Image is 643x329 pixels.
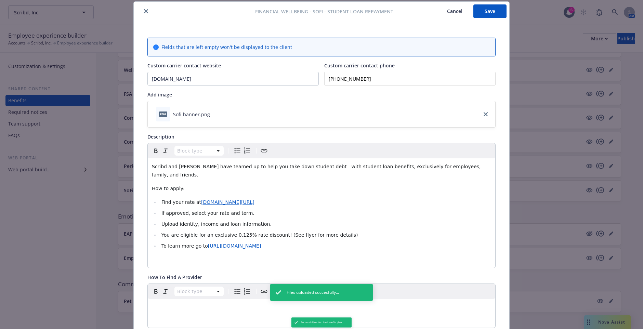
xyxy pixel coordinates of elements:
[147,133,174,140] span: Description
[233,146,242,156] button: Bulleted list
[161,221,272,227] span: Upload identity, income and loan information.
[147,62,221,69] span: Custom carrier contact website
[148,158,495,268] div: editable markdown
[259,146,269,156] button: Create link
[201,199,254,205] a: [DOMAIN_NAME][URL]
[324,62,395,69] span: Custom carrier contact phone
[242,287,252,296] button: Numbered list
[161,243,208,249] span: To learn more go to
[208,243,261,249] a: [URL][DOMAIN_NAME]
[152,186,185,191] span: How to apply:
[161,146,170,156] button: Italic
[151,146,161,156] button: Bold
[173,111,210,118] div: Sofi-banner.png
[147,91,172,98] span: Add image
[147,274,202,280] span: How To Find A Provider
[473,4,507,18] button: Save
[161,287,170,296] button: Italic
[148,72,318,85] input: Add custom carrier contact website
[233,146,252,156] div: toggle group
[324,72,496,85] input: Add custom carrier contact phone
[233,287,252,296] div: toggle group
[161,43,292,51] span: Fields that are left empty won't be displayed to the client
[259,287,269,296] button: Create link
[142,7,150,15] button: close
[161,210,254,216] span: If approved, select your rate and term.
[287,289,339,295] span: Files uploaded succesfully...
[152,164,482,177] span: Scribd and [PERSON_NAME] have teamed up to help you take down student debt—with student loan bene...
[233,287,242,296] button: Bulleted list
[482,110,490,118] a: close
[161,232,358,238] span: You are eligible for an exclusive 0.125% rate discount! (See flyer for more details)
[436,4,473,18] button: Cancel
[213,111,218,118] button: download file
[151,287,161,296] button: Bold
[301,321,342,325] span: Successfully edited the benefits plan
[174,287,224,296] button: Block type
[242,146,252,156] button: Numbered list
[161,199,201,205] span: Find your rate at
[148,299,495,315] div: editable markdown
[255,8,393,15] span: Financial Wellbeing - SoFi - Student Loan Repayment
[174,146,224,156] button: Block type
[159,111,167,117] span: png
